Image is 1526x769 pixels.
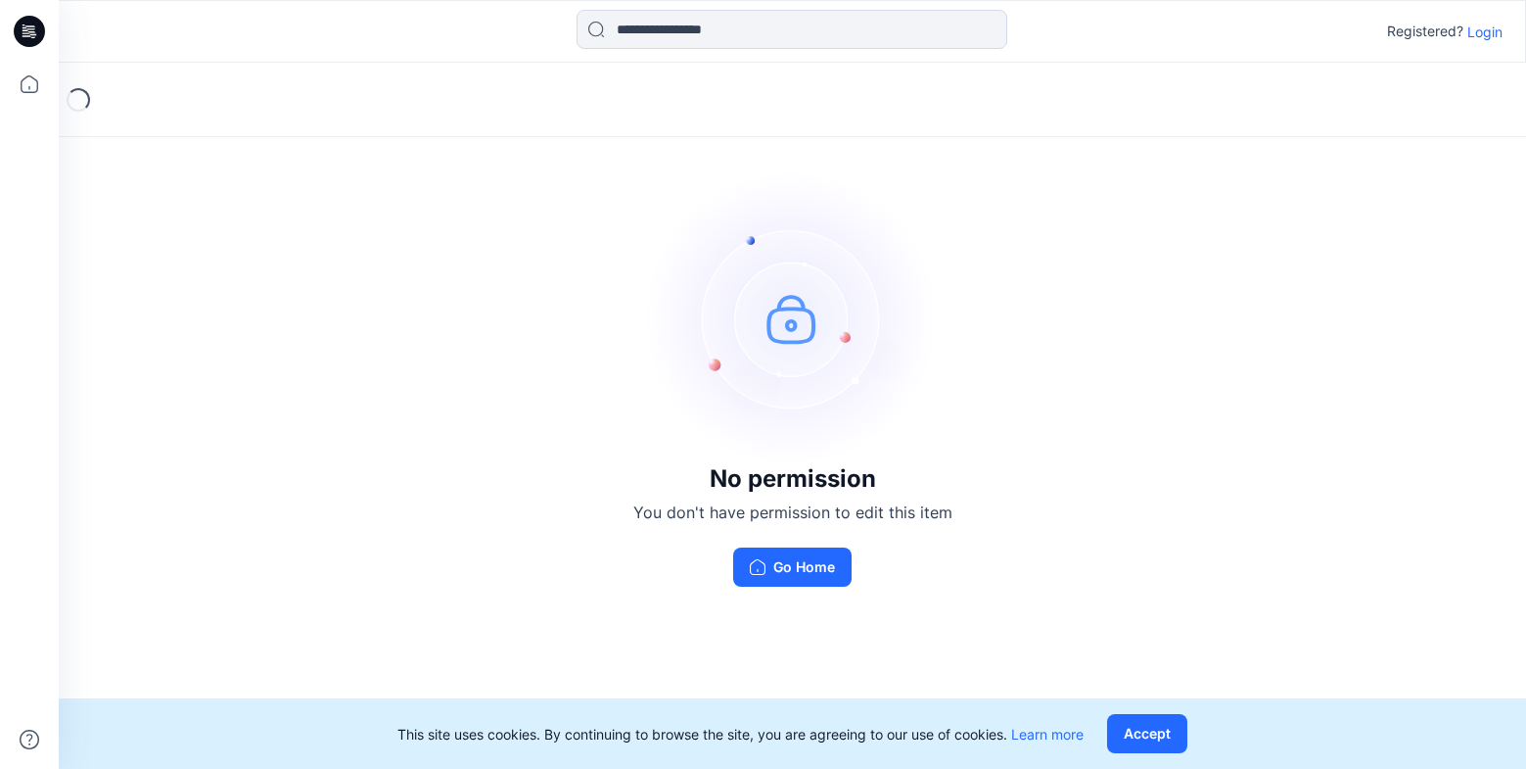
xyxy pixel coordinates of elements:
p: You don't have permission to edit this item [633,501,952,524]
p: This site uses cookies. By continuing to browse the site, you are agreeing to our use of cookies. [397,724,1084,745]
h3: No permission [633,465,952,493]
a: Learn more [1011,726,1084,743]
p: Registered? [1387,20,1463,43]
button: Accept [1107,714,1187,753]
button: Go Home [733,548,852,587]
p: Login [1467,22,1503,42]
img: no-perm.svg [646,171,940,465]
